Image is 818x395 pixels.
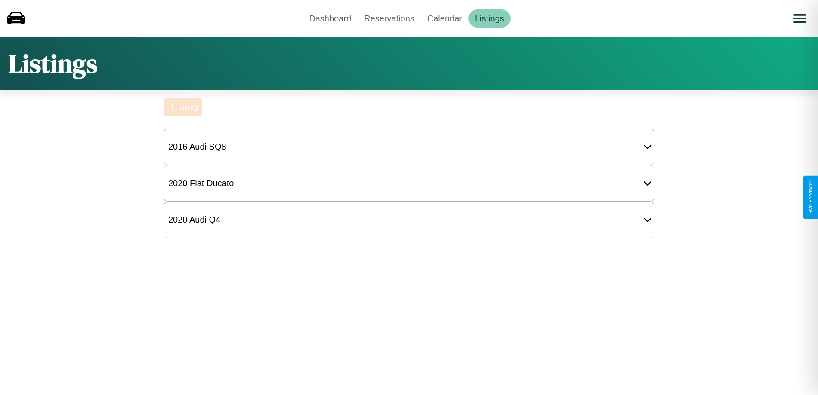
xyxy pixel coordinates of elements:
div: 2020 Audi Q4 [164,211,225,229]
a: Reservations [358,9,421,28]
a: Dashboard [303,9,358,28]
button: Open menu [788,6,812,31]
div: 2020 Fiat Ducato [164,174,238,193]
div: Listing [179,104,198,111]
a: Calendar [421,9,468,28]
h1: Listings [9,46,97,81]
a: Listings [468,9,511,28]
div: 2016 Audi SQ8 [164,138,231,156]
div: Give Feedback [808,180,814,215]
button: Listing [164,98,202,116]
